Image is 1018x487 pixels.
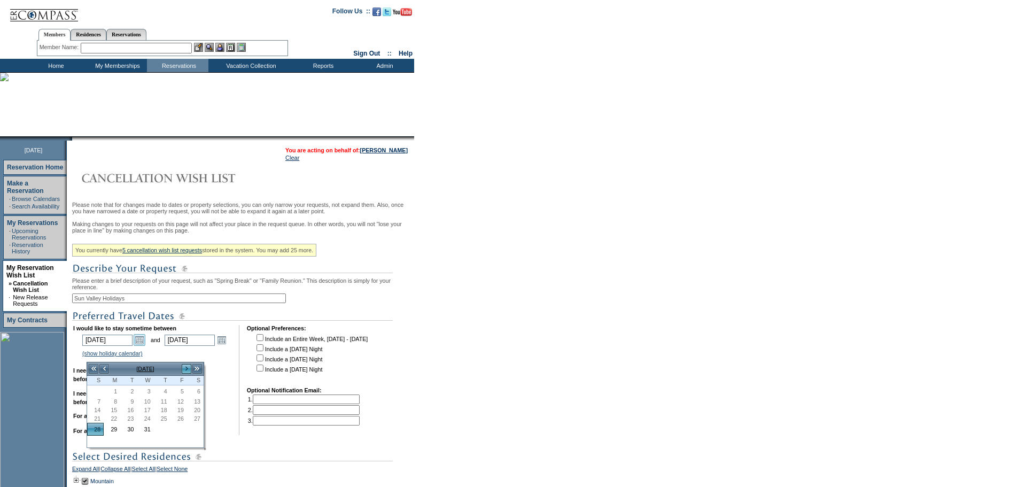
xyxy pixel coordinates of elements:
[157,466,188,475] a: Select None
[12,196,60,202] a: Browse Calendars
[393,11,412,17] a: Subscribe to our YouTube Channel
[171,406,186,414] span: 19
[99,364,110,374] a: <
[121,398,136,405] span: 9
[187,376,204,385] th: Saturday
[72,466,99,475] a: Expand All
[188,406,203,414] span: 20
[154,398,170,405] span: 11
[40,43,81,52] div: Member Name:
[7,180,44,195] a: Make a Reservation
[106,29,146,40] a: Reservations
[6,264,54,279] a: My Reservation Wish List
[104,406,120,414] span: 15
[9,203,11,210] td: ·
[205,43,214,52] img: View
[12,228,46,241] a: Upcoming Reservations
[25,147,43,153] span: [DATE]
[171,388,186,395] span: 5
[82,350,143,357] a: (show holiday calendar)
[12,203,59,210] a: Search Availability
[88,423,103,435] a: 28
[137,423,153,436] td: Wednesday, December 31, 2025
[68,136,72,141] img: promoShadowLeftCorner.gif
[104,398,120,405] span: 8
[248,405,360,415] td: 2.
[353,59,414,72] td: Admin
[121,423,136,435] a: 30
[387,50,392,57] span: ::
[122,247,202,253] a: 5 cancellation wish list requests
[154,376,170,385] th: Thursday
[121,406,136,414] span: 16
[100,466,130,475] a: Collapse All
[7,219,58,227] a: My Reservations
[247,387,322,393] b: Optional Notification Email:
[215,43,224,52] img: Impersonate
[154,406,170,414] span: 18
[399,50,413,57] a: Help
[137,406,153,414] span: 17
[9,196,11,202] td: ·
[137,376,153,385] th: Wednesday
[383,7,391,16] img: Follow us on Twitter
[88,398,103,405] span: 7
[72,466,411,475] div: | | |
[188,388,203,395] span: 6
[90,478,114,484] a: Mountain
[393,8,412,16] img: Subscribe to our YouTube Channel
[13,280,48,293] a: Cancellation Wish List
[226,43,235,52] img: Reservations
[9,294,12,307] td: ·
[372,7,381,16] img: Become our fan on Facebook
[137,398,153,405] span: 10
[72,136,73,141] img: blank.gif
[104,415,120,422] span: 22
[120,423,137,436] td: Tuesday, December 30, 2025
[383,11,391,17] a: Follow us on Twitter
[88,406,103,414] span: 14
[165,335,215,346] input: Date format: M/D/Y. Shortcut keys: [T] for Today. [UP] or [.] for Next Day. [DOWN] or [,] for Pre...
[9,228,11,241] td: ·
[121,415,136,422] span: 23
[208,59,291,72] td: Vacation Collection
[353,50,380,57] a: Sign Out
[360,147,408,153] a: [PERSON_NAME]
[121,388,136,395] span: 2
[332,6,370,19] td: Follow Us ::
[9,280,12,287] b: »
[104,376,120,385] th: Monday
[216,334,228,346] a: Open the calendar popup.
[171,398,186,405] span: 12
[171,415,186,422] span: 26
[73,367,128,374] b: I need a minimum of
[194,43,203,52] img: b_edit.gif
[137,388,153,395] span: 3
[120,376,137,385] th: Tuesday
[73,325,176,331] b: I would like to stay sometime between
[12,242,43,254] a: Reservation History
[291,59,353,72] td: Reports
[372,11,381,17] a: Become our fan on Facebook
[71,29,106,40] a: Residences
[72,244,316,257] div: You currently have stored in the system. You may add 25 more.
[72,167,286,189] img: Cancellation Wish List
[110,363,181,375] td: [DATE]
[87,376,104,385] th: Sunday
[104,423,120,436] td: Monday, December 29, 2025
[248,416,360,426] td: 3.
[154,415,170,422] span: 25
[147,59,208,72] td: Reservations
[7,316,48,324] a: My Contracts
[24,59,86,72] td: Home
[134,334,145,346] a: Open the calendar popup.
[7,164,63,171] a: Reservation Home
[104,423,120,435] a: 29
[73,428,122,434] b: For a maximum of
[192,364,203,374] a: >>
[188,398,203,405] span: 13
[237,43,246,52] img: b_calculator.gif
[137,415,153,422] span: 24
[87,423,104,436] td: Sunday, December 28, 2025
[181,364,192,374] a: >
